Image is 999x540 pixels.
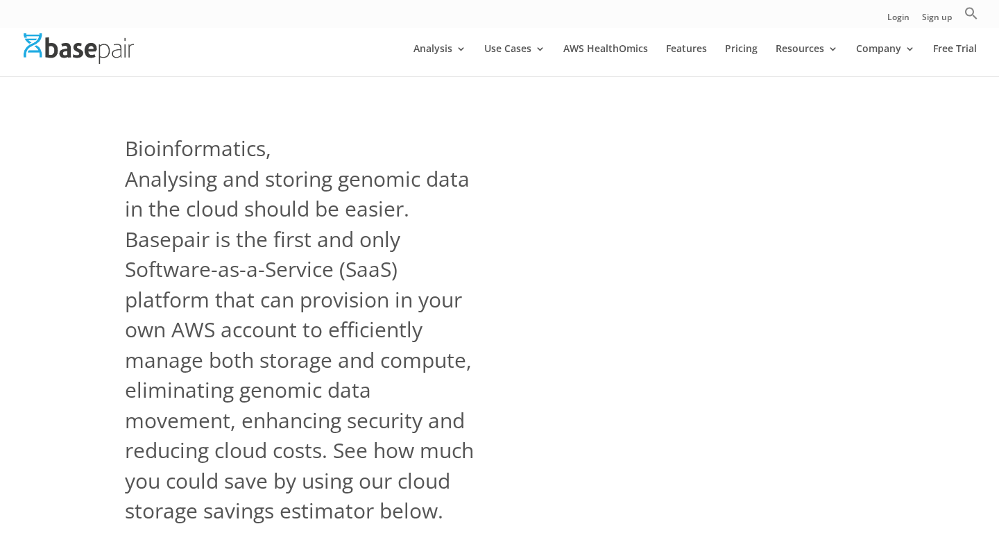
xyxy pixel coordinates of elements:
svg: Search [964,6,978,20]
span: Bioinformatics, [125,133,271,164]
a: Resources [776,44,838,76]
a: Analysis [413,44,466,76]
iframe: Basepair - NGS Analysis Simplified [520,133,874,479]
a: AWS HealthOmics [563,44,648,76]
span: Analysing and storing genomic data in the cloud should be easier. Basepair is the first and only ... [125,164,479,526]
a: Pricing [725,44,758,76]
a: Sign up [922,13,952,28]
a: Free Trial [933,44,977,76]
a: Features [666,44,707,76]
img: Basepair [24,33,134,63]
a: Login [887,13,910,28]
a: Search Icon Link [964,6,978,28]
a: Use Cases [484,44,545,76]
a: Company [856,44,915,76]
